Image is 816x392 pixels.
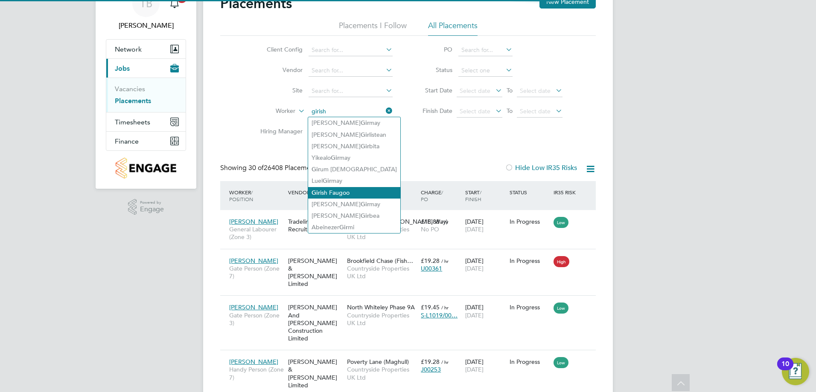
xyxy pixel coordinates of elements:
div: [PERSON_NAME] & [PERSON_NAME] Limited [286,253,345,292]
span: U00361 [421,265,442,272]
button: Timesheets [106,112,186,131]
li: All Placements [428,20,478,36]
div: In Progress [510,303,550,311]
span: / hr [441,359,449,365]
span: Finance [115,137,139,145]
button: Network [106,40,186,58]
b: Gir [361,131,369,138]
div: IR35 Risk [551,184,581,200]
span: Select date [460,87,490,95]
b: Gir [339,224,348,231]
div: Worker [227,184,286,207]
div: [DATE] [463,299,507,323]
span: Countryside Properties UK Ltd [347,366,417,381]
a: [PERSON_NAME]Gate Person (Zone 3)[PERSON_NAME] And [PERSON_NAME] Construction LimitedNorth Whitel... [227,299,596,306]
a: [PERSON_NAME]Handy Person (Zone 7)[PERSON_NAME] & [PERSON_NAME] LimitedPoverty Lane (Maghull)Coun... [227,353,596,360]
b: Gir [361,212,369,219]
input: Search for... [309,85,393,97]
li: [PERSON_NAME] listean [308,129,400,141]
a: Go to home page [106,158,186,179]
span: North Whiteley Phase 9A [347,303,415,311]
span: Powered by [140,199,164,206]
a: [PERSON_NAME]General Labourer (Zone 3)Tradeline Recruitment LtdBuckingham ([PERSON_NAME] Way)Coun... [227,213,596,220]
label: Status [414,66,452,74]
span: £18.88 [421,218,440,225]
span: S-L1019/00… [421,311,458,319]
li: Yikealo may [308,152,400,164]
span: Select date [460,107,490,115]
span: Engage [140,206,164,213]
div: Tradeline Recruitment Ltd [286,213,345,237]
label: Worker [246,107,295,115]
span: [PERSON_NAME] [229,358,278,366]
li: [PERSON_NAME] may [308,199,400,210]
input: Search for... [309,44,393,56]
b: Gir [361,143,369,150]
span: Tameem Bachour [106,20,186,31]
label: Hide Low IR35 Risks [505,164,577,172]
span: Handy Person (Zone 7) [229,366,284,381]
span: Low [554,303,568,314]
span: Low [554,357,568,368]
span: [DATE] [465,311,484,319]
span: Select date [520,107,551,115]
div: Status [507,184,552,200]
li: [PERSON_NAME] bita [308,141,400,152]
img: countryside-properties-logo-retina.png [116,158,176,179]
span: / PO [421,189,443,202]
li: Placements I Follow [339,20,407,36]
span: / Finish [465,189,481,202]
button: Jobs [106,59,186,78]
label: Start Date [414,86,452,94]
span: Network [115,45,142,53]
div: In Progress [510,218,550,225]
div: [PERSON_NAME] And [PERSON_NAME] Construction Limited [286,299,345,346]
input: Search for... [458,44,513,56]
span: / Position [229,189,253,202]
span: / hr [441,304,449,311]
span: [DATE] [465,366,484,373]
li: Luel may [308,175,400,187]
span: Gate Person (Zone 3) [229,311,284,327]
b: Gir [361,201,369,208]
input: Search for... [309,106,393,118]
span: [PERSON_NAME] [229,218,278,225]
span: Timesheets [115,118,150,126]
button: Open Resource Center, 10 new notifications [782,358,809,385]
span: No PO [421,225,439,233]
span: To [504,105,515,116]
div: Vendor [286,184,345,200]
span: To [504,85,515,96]
label: Site [254,86,303,94]
label: Vendor [254,66,303,74]
div: [DATE] [463,354,507,378]
span: Select date [520,87,551,95]
a: Vacancies [115,85,145,93]
span: [DATE] [465,265,484,272]
label: Client Config [254,46,303,53]
div: Start [463,184,507,207]
b: Gir [361,119,369,127]
span: General Labourer (Zone 3) [229,225,284,241]
span: Low [554,217,568,228]
a: [PERSON_NAME]Gate Person (Zone 7)[PERSON_NAME] & [PERSON_NAME] LimitedBrookfield Chase (Fish…Coun... [227,252,596,259]
label: PO [414,46,452,53]
span: Poverty Lane (Maghull) [347,358,409,366]
b: Gir [312,166,320,173]
div: In Progress [510,257,550,265]
span: J00253 [421,366,441,373]
span: [DATE] [465,225,484,233]
b: Gir [323,177,331,184]
span: Jobs [115,64,130,72]
span: [PERSON_NAME] [229,303,278,311]
li: ish Faugoo [308,187,400,199]
label: Hiring Manager [254,127,303,135]
span: Countryside Properties UK Ltd [347,265,417,280]
a: Powered byEngage [128,199,164,215]
span: 30 of [248,164,264,172]
li: Abeinezer mi [308,222,400,233]
span: Brookfield Chase (Fish… [347,257,413,265]
div: Jobs [106,78,186,112]
div: Showing [220,164,321,173]
label: Finish Date [414,107,452,115]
